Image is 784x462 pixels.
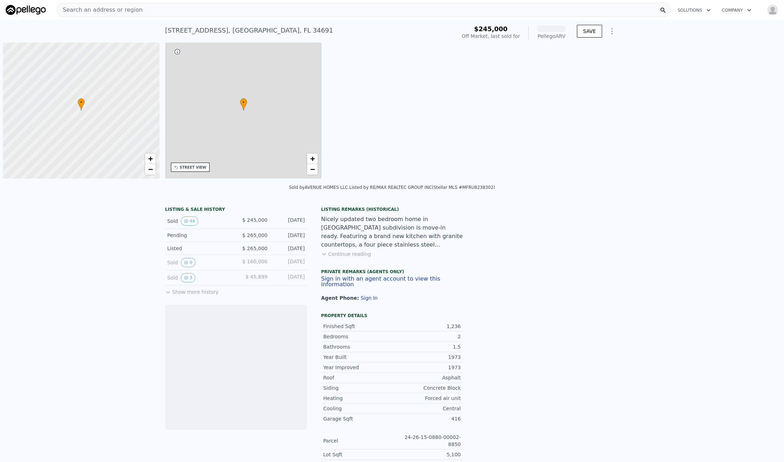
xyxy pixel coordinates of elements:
span: $ 265,000 [242,232,267,238]
button: Sign in with an agent account to view this information [321,276,463,287]
div: Central [392,405,461,412]
span: • [240,99,247,106]
div: [DATE] [273,273,305,282]
div: Garage Sqft [323,415,392,422]
span: $ 45,899 [245,274,267,280]
div: Sold by AVENUE HOMES LLC . [289,185,349,190]
img: avatar [767,4,778,16]
div: 1.5 [392,343,461,350]
div: 2 [392,333,461,340]
div: Bedrooms [323,333,392,340]
div: Forced air unit [392,395,461,402]
span: $245,000 [474,25,508,33]
div: Nicely updated two bedroom home in [GEOGRAPHIC_DATA] subdivision is move-in ready. Featuring a br... [321,215,463,249]
div: Asphalt [392,374,461,381]
div: Lot Sqft [323,451,392,458]
div: Year Built [323,354,392,361]
img: Pellego [537,423,560,446]
div: 416 [392,415,461,422]
div: • [78,98,85,111]
div: Finished Sqft [323,323,392,330]
img: Pellego [6,5,46,15]
div: Roof [323,374,392,381]
div: [DATE] [273,232,305,239]
button: Show Options [605,24,619,38]
button: Continue reading [321,250,371,258]
div: Heating [323,395,392,402]
button: Solutions [672,4,716,17]
div: Year Improved [323,364,392,371]
div: Pending [167,232,230,239]
div: Private Remarks (Agents Only) [321,269,463,276]
div: Sold [167,216,230,226]
div: • [240,98,247,111]
span: $ 245,000 [242,217,267,223]
span: Agent Phone: [321,295,361,301]
a: Zoom out [145,164,156,175]
span: $ 160,000 [242,259,267,264]
div: [DATE] [273,245,305,252]
div: STREET VIEW [180,165,206,170]
button: Show more history [165,286,219,295]
button: Sign In [361,295,378,301]
div: Parcel [323,437,392,444]
div: [DATE] [273,258,305,267]
div: Cooling [323,405,392,412]
div: [STREET_ADDRESS] , [GEOGRAPHIC_DATA] , FL 34691 [165,26,333,35]
button: View historical data [181,273,196,282]
div: Sold [167,258,230,267]
div: Bathrooms [323,343,392,350]
button: View historical data [181,258,196,267]
div: 24-26-15-0880-00002-8850 [392,434,461,448]
span: − [310,165,315,174]
span: + [310,154,315,163]
div: Pellego ARV [537,33,566,40]
div: 1973 [392,354,461,361]
div: Concrete Block [392,384,461,391]
div: Sold [167,273,230,282]
a: Zoom in [145,153,156,164]
span: Search an address or region [57,6,143,14]
span: + [148,154,152,163]
span: $ 265,000 [242,246,267,251]
div: Property details [321,313,463,319]
a: Zoom out [307,164,318,175]
button: Company [716,4,757,17]
button: View historical data [181,216,198,226]
div: [DATE] [273,216,305,226]
div: Listed [167,245,230,252]
div: Listing Remarks (Historical) [321,207,463,212]
div: 1973 [392,364,461,371]
span: − [148,165,152,174]
button: SAVE [577,25,602,38]
span: • [78,99,85,106]
div: Off Market, last sold for [462,33,520,40]
div: Siding [323,384,392,391]
div: 1,236 [392,323,461,330]
div: Listed by RE/MAX REALTEC GROUP INC (Stellar MLS #MFRU8238302) [349,185,495,190]
div: LISTING & SALE HISTORY [165,207,307,214]
div: 5,100 [392,451,461,458]
a: Zoom in [307,153,318,164]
